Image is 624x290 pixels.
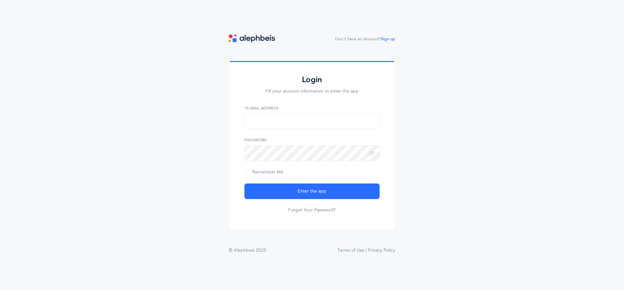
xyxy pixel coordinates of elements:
label: Password [244,137,380,143]
span: Remember Me [244,170,283,175]
label: *E-Mail Address [244,105,380,111]
a: Terms of Use | Privacy Policy [337,247,395,254]
button: Enter the app [244,183,380,199]
img: logo.svg [229,34,275,43]
p: Fill your account information to enter the app [244,88,380,95]
h2: Login [244,75,380,85]
a: Forgot Your Password? [288,207,336,213]
a: Sign up [381,37,395,41]
div: Don't have an Account? [335,36,395,43]
div: © Alephbeis 2025 [229,247,266,254]
span: Enter the app [298,188,326,195]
